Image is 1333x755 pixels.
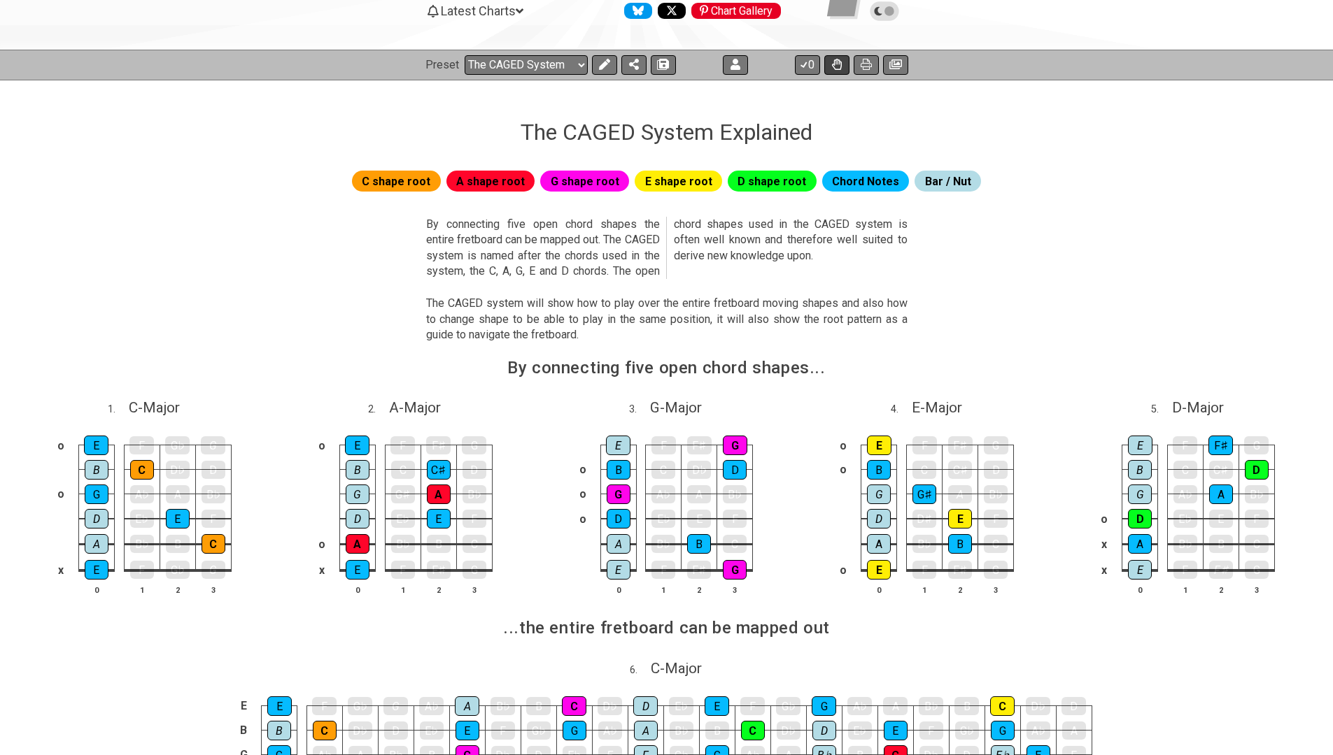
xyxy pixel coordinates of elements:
div: E [606,436,630,455]
div: G [346,484,369,504]
div: Chart Gallery [691,3,781,19]
div: D♭ [687,461,711,479]
th: 3 [456,582,492,597]
div: G [867,484,891,504]
div: D [463,461,486,479]
div: F [491,721,515,740]
div: B♭ [1173,535,1197,553]
div: D♭ [777,721,800,740]
div: E [1128,436,1152,455]
div: F [651,561,675,579]
th: 3 [195,582,231,597]
div: A [867,534,891,554]
th: 3 [717,582,753,597]
div: G [984,436,1008,454]
th: 2 [1203,582,1239,597]
span: C - Major [651,660,702,677]
span: 1 . [108,402,129,417]
div: B [85,460,108,480]
div: D [346,509,369,528]
button: Edit Preset [592,55,617,75]
div: F♯ [426,436,451,454]
th: 2 [160,582,195,597]
div: D [607,509,630,528]
td: o [835,433,852,458]
a: Follow #fretflip at X [652,3,686,19]
span: Latest Charts [441,3,516,18]
th: 1 [1167,582,1203,597]
div: D [384,721,408,740]
td: x [313,556,330,583]
div: B♭ [130,535,154,553]
div: G [462,436,486,454]
td: o [313,531,330,557]
div: E [607,560,630,580]
td: B [235,718,252,742]
div: F♯ [1209,561,1233,579]
div: F [912,561,936,579]
td: x [52,556,69,583]
span: 3 . [629,402,650,417]
h2: ...the entire fretboard can be mapped out [503,620,830,635]
div: F [1173,436,1197,454]
div: B [705,721,729,740]
span: C shape root [362,171,430,192]
button: Share Preset [621,55,647,75]
div: E [84,436,108,455]
div: E [346,560,369,580]
div: F [129,436,154,454]
div: F [651,436,676,454]
div: B♭ [491,697,515,715]
div: A♭ [419,697,444,715]
div: B [427,535,451,553]
div: B♭ [202,485,225,503]
span: 5 . [1151,402,1172,417]
th: 1 [646,582,682,597]
th: 1 [124,582,160,597]
div: G♭ [776,697,800,715]
div: B♭ [651,535,675,553]
div: G [1128,484,1152,504]
span: D - Major [1172,399,1224,416]
div: A♭ [651,485,675,503]
div: A [166,485,190,503]
div: F [391,561,415,579]
button: Logout [723,55,748,75]
div: B [267,721,291,740]
div: G [984,561,1008,579]
span: C - Major [129,399,180,416]
div: B♭ [919,697,943,715]
td: o [574,482,591,506]
div: D [812,721,836,740]
div: D [1128,509,1152,528]
div: C♯ [1209,461,1233,479]
button: Toggle Dexterity for all fretkits [824,55,849,75]
div: D♯ [912,510,936,528]
div: B♭ [984,485,1008,503]
th: 3 [1239,582,1274,597]
div: G [607,484,630,504]
span: Preset [425,58,459,71]
th: 0 [339,582,375,597]
div: C [130,460,154,480]
div: C [741,721,765,740]
div: B [687,534,711,554]
td: o [52,482,69,506]
div: C [391,461,415,479]
div: A [1128,534,1152,554]
p: The CAGED system will show how to play over the entire fretboard moving shapes and also how to ch... [426,296,908,343]
div: A [427,484,451,504]
div: B♭ [723,485,747,503]
div: E♭ [669,697,693,715]
div: E [345,436,369,455]
button: 0 [795,55,820,75]
div: G [383,697,408,715]
div: F♯ [687,436,712,454]
div: A♭ [130,485,154,503]
h2: By connecting five open chord shapes... [507,360,825,375]
td: o [574,457,591,482]
div: E [1209,510,1233,528]
button: Create image [883,55,908,75]
div: B [526,697,551,715]
th: 0 [600,582,636,597]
